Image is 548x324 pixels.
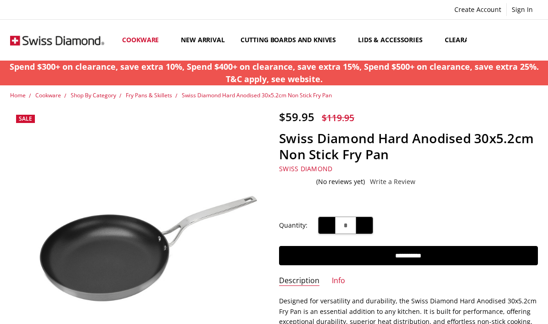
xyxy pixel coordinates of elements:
span: $59.95 [279,109,314,124]
a: Shop By Category [71,91,116,99]
p: Spend $300+ on clearance, save extra 10%, Spend $400+ on clearance, save extra 15%, Spend $500+ o... [5,61,543,85]
a: Fry Pans & Skillets [126,91,172,99]
a: Swiss Diamond [279,164,332,173]
a: Write a Review [370,178,415,185]
label: Quantity: [279,220,308,230]
a: Info [332,276,345,286]
a: New arrival [173,20,232,61]
a: Cookware [114,20,173,61]
span: Sale [19,115,32,123]
a: Cutting boards and knives [233,20,351,61]
a: Cookware [35,91,61,99]
span: (No reviews yet) [316,178,365,185]
a: Create Account [449,3,506,16]
a: Description [279,276,319,286]
span: $119.95 [322,112,354,124]
a: Sign In [507,3,538,16]
a: Lids & Accessories [350,20,436,61]
a: Swiss Diamond Hard Anodised 30x5.2cm Non Stick Fry Pan [182,91,332,99]
img: Free Shipping On Every Order [10,22,104,59]
a: Clearance [437,20,490,61]
a: Home [10,91,26,99]
h1: Swiss Diamond Hard Anodised 30x5.2cm Non Stick Fry Pan [279,130,537,162]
